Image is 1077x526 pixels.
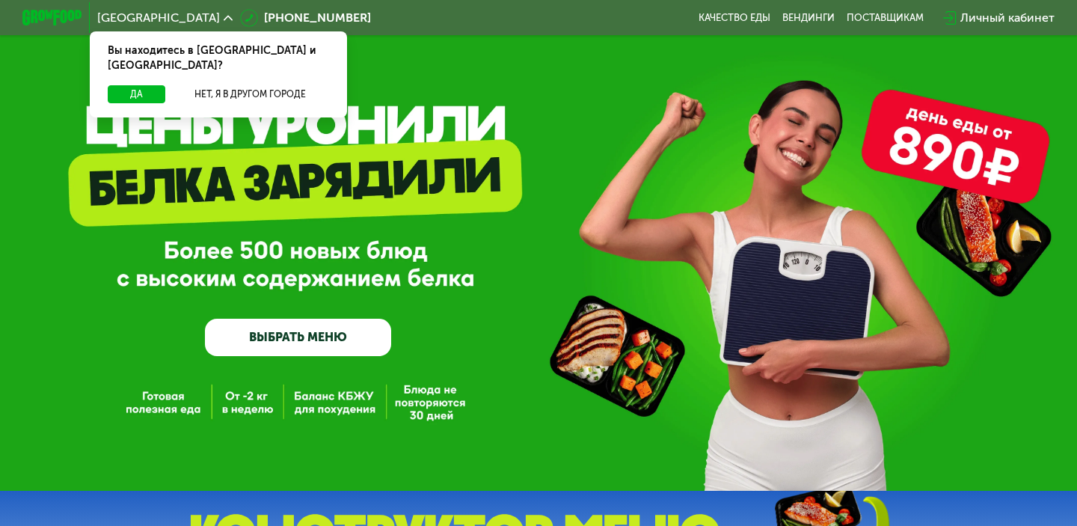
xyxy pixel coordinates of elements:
[782,12,835,24] a: Вендинги
[97,12,220,24] span: [GEOGRAPHIC_DATA]
[108,85,165,103] button: Да
[699,12,770,24] a: Качество еды
[205,319,391,356] a: ВЫБРАТЬ МЕНЮ
[847,12,924,24] div: поставщикам
[240,9,371,27] a: [PHONE_NUMBER]
[171,85,329,103] button: Нет, я в другом городе
[90,31,347,85] div: Вы находитесь в [GEOGRAPHIC_DATA] и [GEOGRAPHIC_DATA]?
[960,9,1055,27] div: Личный кабинет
